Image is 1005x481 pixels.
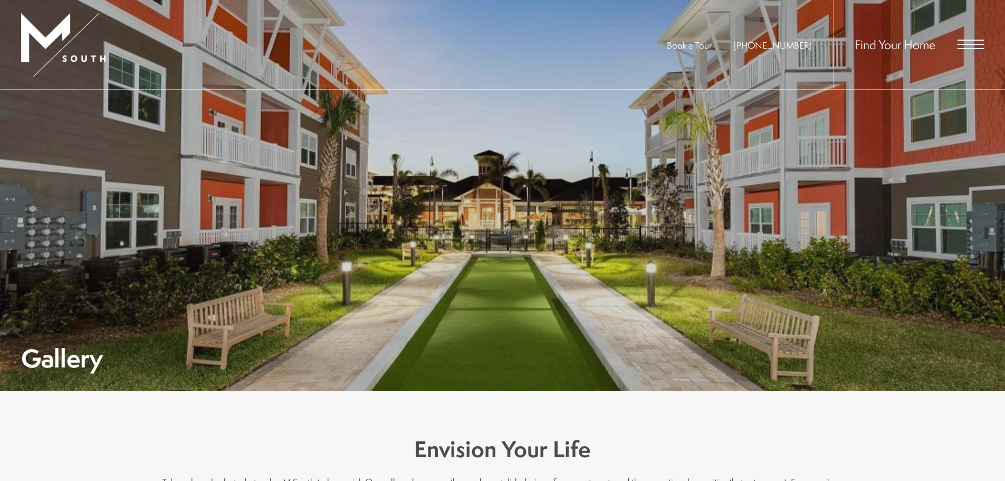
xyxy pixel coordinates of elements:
[958,40,984,49] button: Open Menu
[160,433,846,465] h3: Envision Your Life
[734,39,812,51] a: Call Us at 813-570-8014
[21,13,106,77] img: MSouth
[734,39,812,51] span: [PHONE_NUMBER]
[21,346,103,370] h1: Gallery
[855,36,935,53] a: Find Your Home
[667,39,712,51] a: Book a Tour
